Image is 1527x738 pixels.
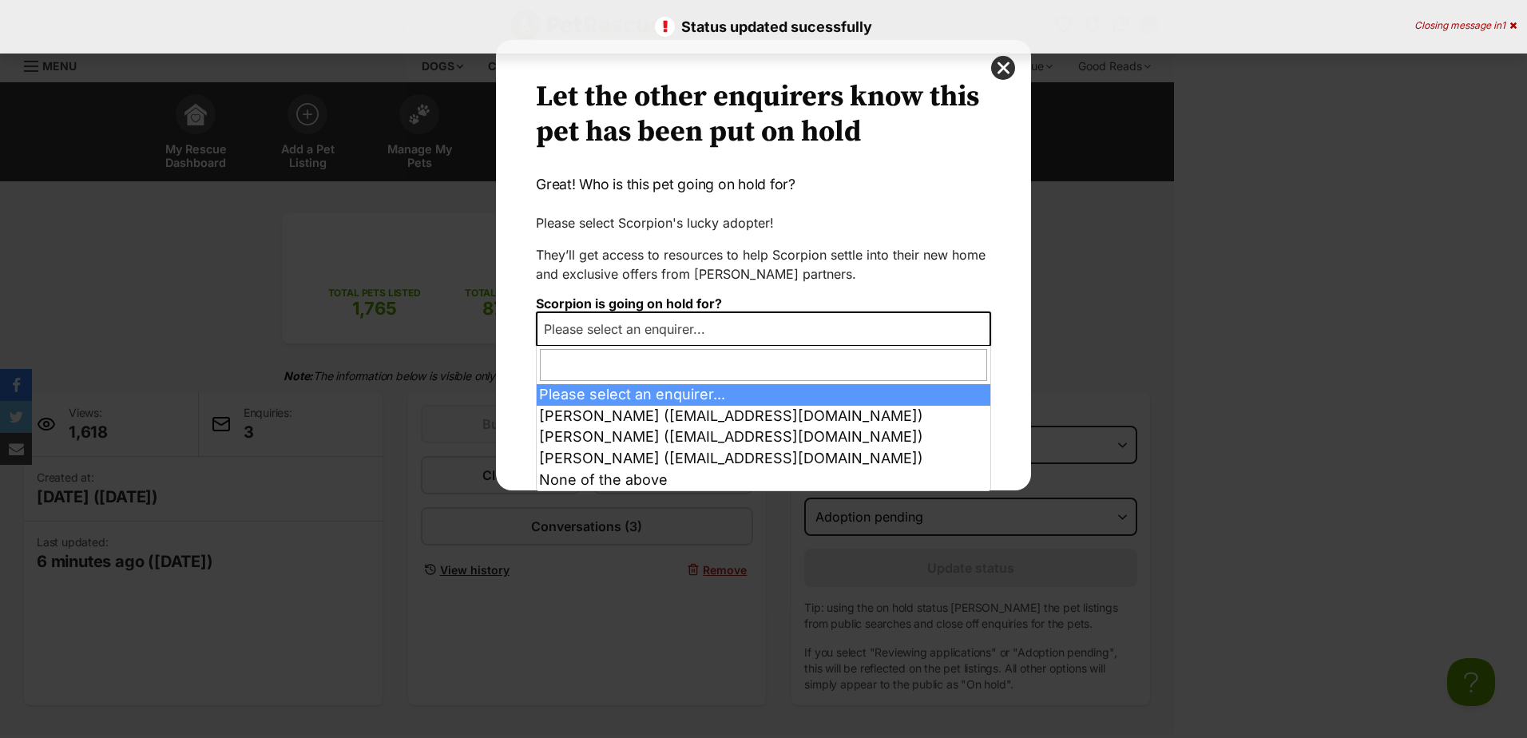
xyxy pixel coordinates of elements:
[537,406,990,427] li: [PERSON_NAME] ([EMAIL_ADDRESS][DOMAIN_NAME])
[537,427,990,448] li: [PERSON_NAME] ([EMAIL_ADDRESS][DOMAIN_NAME])
[536,174,991,195] p: Great! Who is this pet going on hold for?
[1501,19,1505,31] span: 1
[991,56,1015,80] button: close
[536,80,991,150] h2: Let the other enquirers know this pet has been put on hold
[537,448,990,470] li: [PERSON_NAME] ([EMAIL_ADDRESS][DOMAIN_NAME])
[16,16,1511,38] p: Status updated sucessfully
[536,213,991,232] p: Please select Scorpion's lucky adopter!
[536,311,991,347] span: Please select an enquirer...
[537,318,721,340] span: Please select an enquirer...
[537,384,990,406] li: Please select an enquirer...
[537,470,990,491] li: None of the above
[536,245,991,284] p: They’ll get access to resources to help Scorpion settle into their new home and exclusive offers ...
[1414,20,1517,31] div: Closing message in
[536,296,722,311] label: Scorpion is going on hold for?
